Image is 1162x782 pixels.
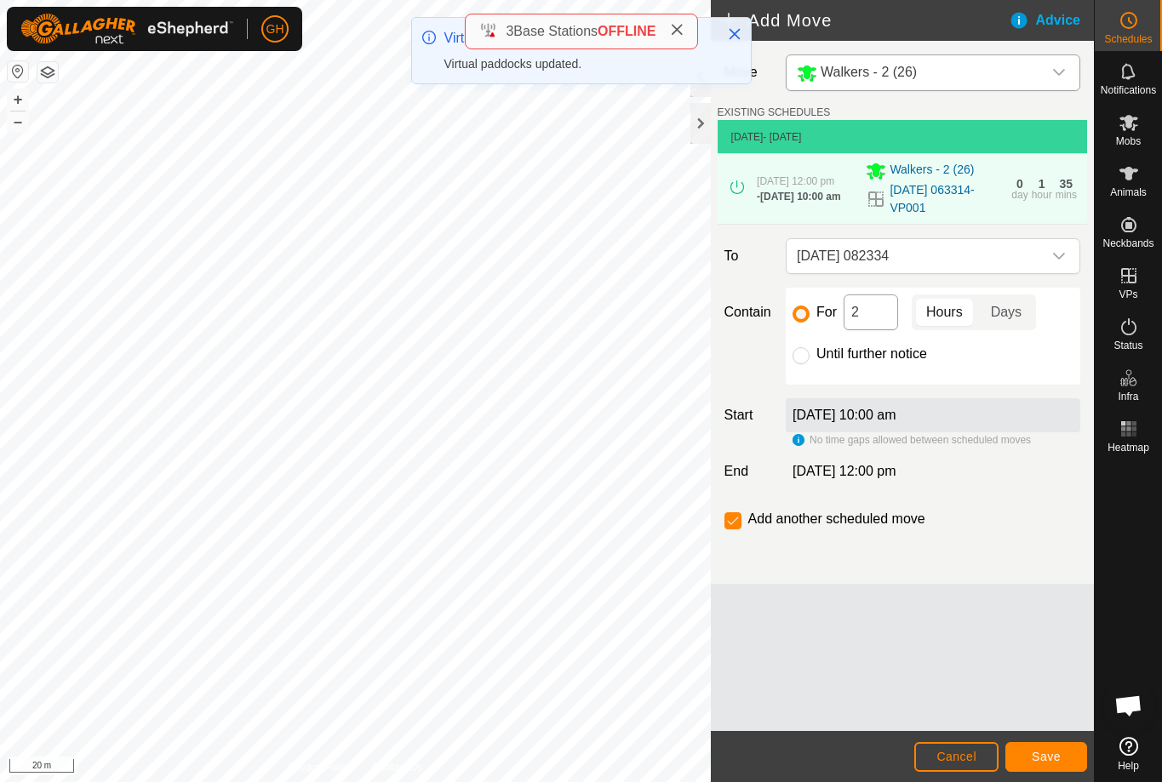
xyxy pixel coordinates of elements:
label: [DATE] 10:00 am [793,408,896,422]
label: Start [718,405,779,425]
span: OFFLINE [598,24,655,38]
button: Close [723,22,747,46]
span: Walkers - 2 (26) [890,161,974,181]
div: 1 [1039,178,1045,190]
span: - [DATE] [763,131,801,143]
img: Gallagher Logo [20,14,233,44]
button: Cancel [914,742,999,772]
span: Animals [1110,187,1147,197]
span: Cancel [936,750,976,763]
label: EXISTING SCHEDULES [718,105,831,120]
button: Map Layers [37,62,58,83]
label: Until further notice [816,347,927,361]
div: day [1011,190,1027,200]
span: Infra [1118,391,1138,402]
span: Hours [926,302,963,323]
span: Days [991,302,1022,323]
span: [DATE] 12:00 pm [793,464,896,478]
label: For [816,305,837,319]
span: Notifications [1101,85,1156,95]
div: Virtual Paddocks [444,28,710,49]
label: End [718,461,779,482]
span: VPs [1119,289,1137,300]
div: 35 [1060,178,1073,190]
span: Status [1113,340,1142,351]
button: Reset Map [8,61,28,82]
div: hour [1032,190,1052,200]
span: No time gaps allowed between scheduled moves [810,434,1031,446]
label: Add another scheduled move [748,512,925,526]
span: Schedules [1104,34,1152,44]
h2: Add Move [721,10,1009,31]
div: mins [1056,190,1077,200]
span: Help [1118,761,1139,771]
div: dropdown trigger [1042,239,1076,273]
label: Contain [718,302,779,323]
span: Walkers - 2 (26) [821,65,917,79]
span: [DATE] [731,131,764,143]
span: Mobs [1116,136,1141,146]
span: GH [266,20,284,38]
span: Walkers - 2 [790,55,1042,90]
a: Contact Us [372,760,422,775]
div: Open chat [1103,680,1154,731]
span: 3 [506,24,513,38]
span: Neckbands [1102,238,1153,248]
div: dropdown trigger [1042,55,1076,90]
span: [DATE] 12:00 pm [757,175,834,187]
span: Base Stations [513,24,598,38]
span: Save [1032,750,1061,763]
span: Heatmap [1108,442,1149,453]
span: [DATE] 10:00 am [760,191,840,203]
div: Advice [1009,10,1094,31]
button: + [8,89,28,110]
a: Help [1095,730,1162,778]
div: Virtual paddocks updated. [444,55,710,73]
button: Save [1005,742,1087,772]
a: Privacy Policy [288,760,352,775]
button: – [8,111,28,132]
a: [DATE] 063314-VP001 [890,181,1001,217]
div: 0 [1016,178,1023,190]
label: To [718,238,779,274]
span: 2025-09-23 082334 [790,239,1042,273]
div: - [757,189,840,204]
